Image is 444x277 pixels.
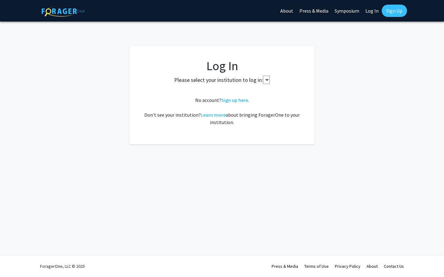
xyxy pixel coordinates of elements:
[174,76,263,84] label: Please select your institution to log in:
[367,263,378,269] a: About
[272,263,298,269] a: Press & Media
[42,6,85,17] img: ForagerOne Logo
[304,263,329,269] a: Terms of Use
[382,5,407,17] a: Sign Up
[40,255,85,277] div: ForagerOne, LLC © 2025
[201,112,226,118] a: Learn more about bringing ForagerOne to your institution
[142,96,302,126] div: No account? . Don't see your institution? about bringing ForagerOne to your institution.
[221,97,248,103] a: Sign up here
[142,58,302,73] h1: Log In
[384,263,404,269] a: Contact Us
[335,263,360,269] a: Privacy Policy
